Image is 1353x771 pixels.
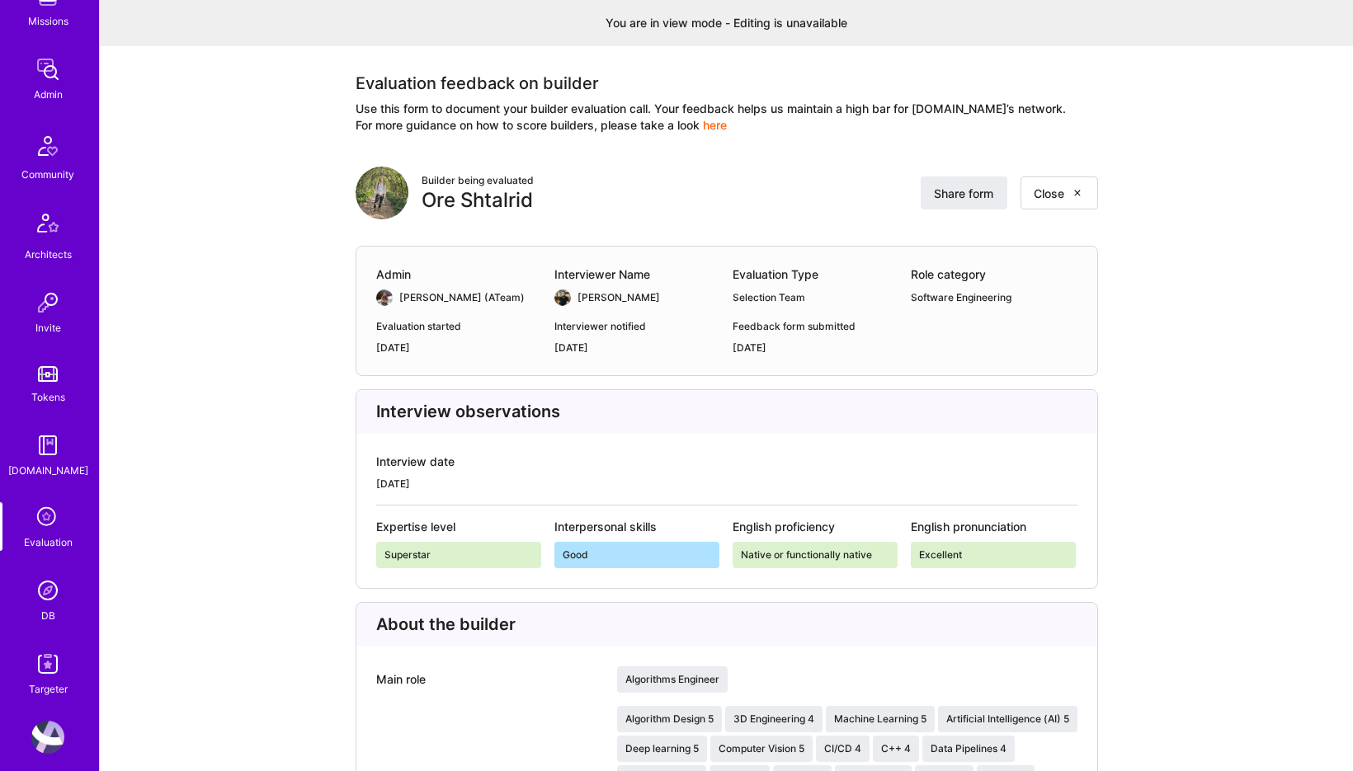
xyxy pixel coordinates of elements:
a: here [703,118,727,132]
div: Algorithms Engineer [617,666,728,693]
img: Admin Search [31,574,64,607]
div: [DATE] [554,341,719,355]
div: [DATE] [376,341,541,355]
div: Targeter [29,680,68,698]
div: [DATE] [733,341,898,355]
div: Role category [911,266,1076,283]
div: Software Engineering [911,289,1076,306]
div: Evaluation started [376,319,541,334]
div: Missions [28,12,68,30]
div: Machine Learning 5 [826,706,935,732]
div: Tokens [31,388,65,406]
img: Architects [28,206,68,246]
div: [PERSON_NAME] (ATeam) [399,289,525,306]
div: Expertise level [376,519,554,535]
div: Feedback form submitted [733,319,898,334]
img: User Avatar [356,167,408,219]
div: Deep learning 5 [617,736,707,762]
div: CI/CD 4 [816,736,870,762]
div: Builder being evaluated [422,173,534,188]
img: Invite [31,286,64,319]
div: Main role [376,666,597,693]
i: icon SelectionTeam [32,502,64,534]
div: Good [554,542,719,568]
div: Ore Shtalrid [422,188,534,213]
div: Invite [35,319,61,336]
div: Evaluation Type [733,266,898,283]
div: Architects [25,246,72,263]
img: admin teamwork [31,53,64,86]
img: Skill Targeter [31,647,64,680]
div: Superstar [376,542,541,568]
div: Data Pipelines 4 [922,736,1015,762]
div: Selection Team [733,289,898,306]
div: Use this form to document your builder evaluation call. Your feedback helps us maintain a high ba... [356,101,1098,134]
div: C++ 4 [873,736,919,762]
div: English pronunciation [911,519,1089,535]
div: Evaluation feedback on builder [356,73,1098,94]
div: Evaluation [24,534,73,551]
img: guide book [31,429,64,462]
div: [DATE] [376,477,455,491]
div: [DOMAIN_NAME] [8,462,88,479]
img: tokens [38,366,58,382]
div: Admin [376,266,541,283]
div: Interview date [376,454,455,470]
div: Excellent [911,542,1076,568]
div: 3D Engineering 4 [725,706,823,732]
div: Native or functionally native [733,542,898,568]
div: DB [41,607,55,624]
a: User Avatar [27,721,68,754]
div: Community [21,166,74,183]
div: Artificial Intelligence (AI) 5 [938,706,1077,732]
button: Share form [921,176,1007,209]
div: [PERSON_NAME] [577,289,660,306]
div: You are in view mode - Editing is unavailable [606,15,847,31]
div: Interviewer notified [554,319,719,334]
img: Community [28,126,68,166]
div: Interpersonal skills [554,519,733,535]
div: Interview observations [356,390,1097,434]
img: User Avatar [554,289,571,306]
div: About the builder [356,603,1097,646]
div: Computer Vision 5 [710,736,813,762]
img: User Avatar [31,721,64,754]
div: Interviewer Name [554,266,719,283]
div: Algorithm Design 5 [617,706,722,732]
img: User Avatar [376,289,393,306]
a: User AvatarBuilder being evaluatedOre Shtalrid [356,167,534,219]
button: Close [1021,176,1098,209]
div: Admin [34,86,63,103]
div: English proficiency [733,519,911,535]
